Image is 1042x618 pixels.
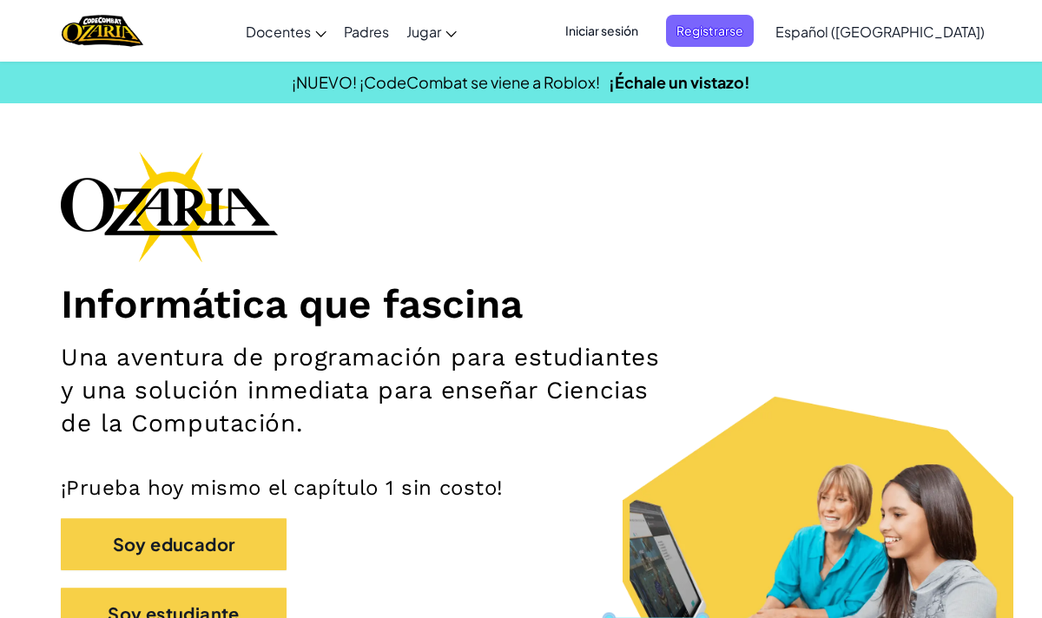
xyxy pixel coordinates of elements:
[406,23,441,41] span: Jugar
[666,15,754,47] button: Registrarse
[335,8,398,55] a: Padres
[555,15,649,47] button: Iniciar sesión
[62,13,142,49] img: Home
[61,341,677,440] h2: Una aventura de programación para estudiantes y una solución inmediata para enseñar Ciencias de l...
[775,23,985,41] span: Español ([GEOGRAPHIC_DATA])
[246,23,311,41] span: Docentes
[292,72,600,92] span: ¡NUEVO! ¡CodeCombat se viene a Roblox!
[62,13,142,49] a: Ozaria by CodeCombat logo
[61,518,287,570] button: Soy educador
[767,8,993,55] a: Español ([GEOGRAPHIC_DATA])
[609,72,750,92] a: ¡Échale un vistazo!
[237,8,335,55] a: Docentes
[61,151,278,262] img: Ozaria branding logo
[61,475,981,501] p: ¡Prueba hoy mismo el capítulo 1 sin costo!
[398,8,465,55] a: Jugar
[61,279,981,328] h1: Informática que fascina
